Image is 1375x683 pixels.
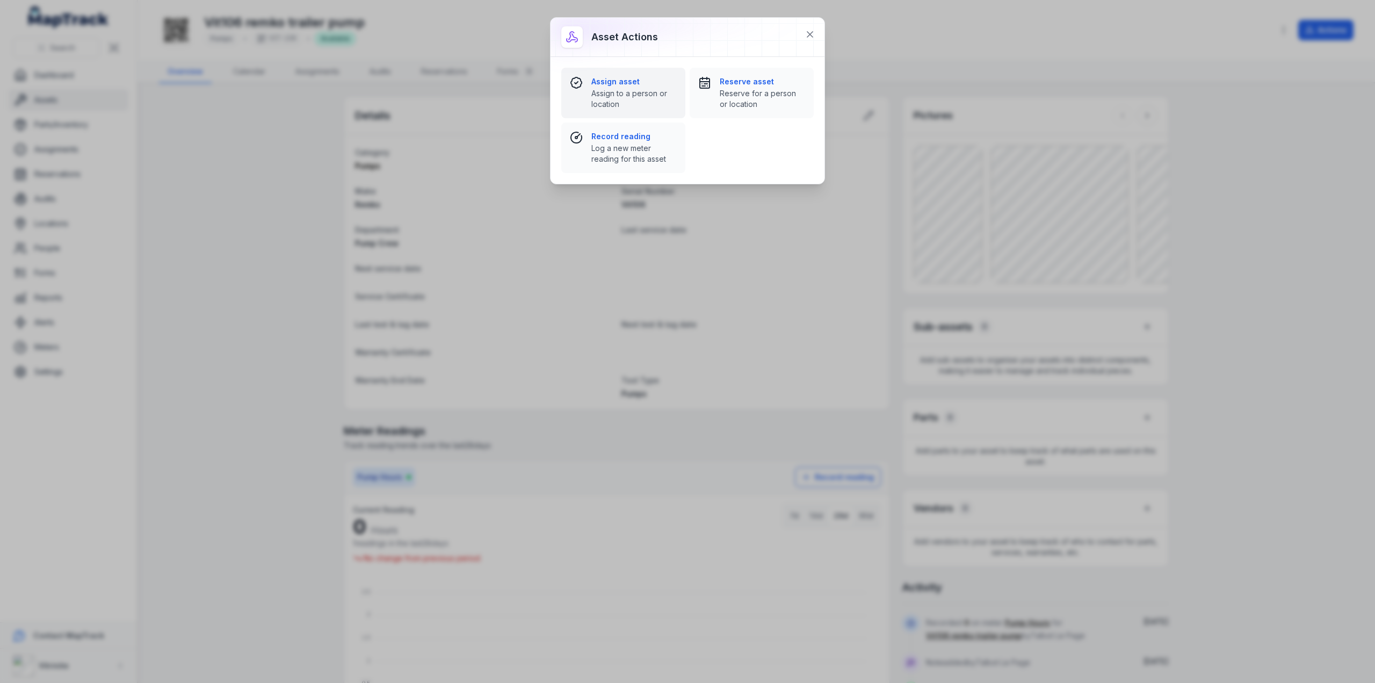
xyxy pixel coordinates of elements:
[720,88,805,110] span: Reserve for a person or location
[561,123,685,173] button: Record readingLog a new meter reading for this asset
[591,88,677,110] span: Assign to a person or location
[591,30,658,45] h3: Asset actions
[591,76,677,87] strong: Assign asset
[720,76,805,87] strong: Reserve asset
[591,131,677,142] strong: Record reading
[561,68,685,118] button: Assign assetAssign to a person or location
[591,143,677,164] span: Log a new meter reading for this asset
[690,68,814,118] button: Reserve assetReserve for a person or location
